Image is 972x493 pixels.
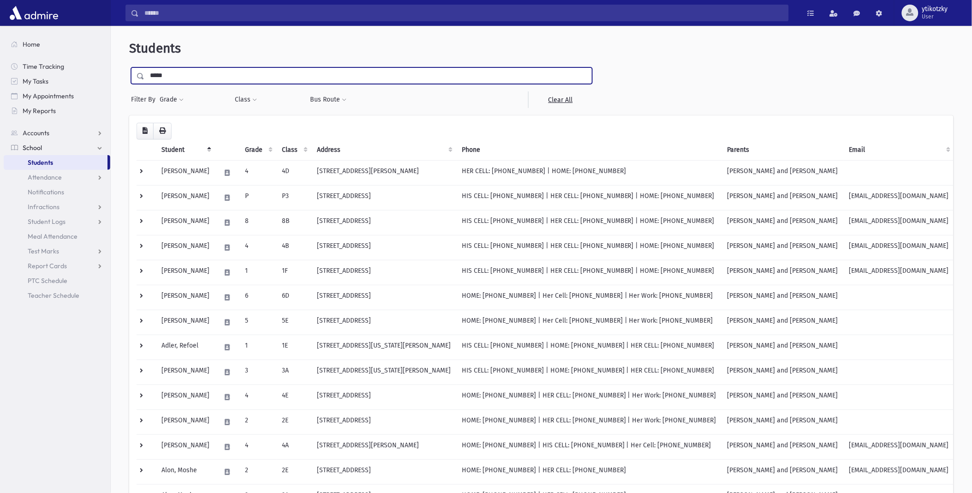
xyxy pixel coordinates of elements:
[28,203,60,211] span: Infractions
[311,409,456,434] td: [STREET_ADDRESS]
[156,409,215,434] td: [PERSON_NAME]
[844,260,954,285] td: [EMAIL_ADDRESS][DOMAIN_NAME]
[23,62,64,71] span: Time Tracking
[276,385,311,409] td: 4E
[276,235,311,260] td: 4B
[456,310,722,335] td: HOME: [PHONE_NUMBER] | Her Cell: [PHONE_NUMBER] | Her Work: [PHONE_NUMBER]
[276,310,311,335] td: 5E
[456,260,722,285] td: HIS CELL: [PHONE_NUMBER] | HER CELL: [PHONE_NUMBER] | HOME: [PHONE_NUMBER]
[276,139,311,161] th: Class: activate to sort column ascending
[456,210,722,235] td: HIS CELL: [PHONE_NUMBER] | HER CELL: [PHONE_NUMBER] | HOME: [PHONE_NUMBER]
[239,385,276,409] td: 4
[156,235,215,260] td: [PERSON_NAME]
[276,335,311,360] td: 1E
[28,262,67,270] span: Report Cards
[456,360,722,385] td: HIS CELL: [PHONE_NUMBER] | HOME: [PHONE_NUMBER] | HER CELL: [PHONE_NUMBER]
[311,459,456,484] td: [STREET_ADDRESS]
[456,434,722,459] td: HOME: [PHONE_NUMBER] | HIS CELL: [PHONE_NUMBER] | Her Cell: [PHONE_NUMBER]
[4,155,107,170] a: Students
[4,59,110,74] a: Time Tracking
[156,160,215,185] td: [PERSON_NAME]
[456,335,722,360] td: HIS CELL: [PHONE_NUMBER] | HOME: [PHONE_NUMBER] | HER CELL: [PHONE_NUMBER]
[23,40,40,48] span: Home
[156,210,215,235] td: [PERSON_NAME]
[239,335,276,360] td: 1
[4,244,110,259] a: Test Marks
[528,91,592,108] a: Clear All
[28,173,62,181] span: Attendance
[722,434,844,459] td: [PERSON_NAME] and [PERSON_NAME]
[310,91,347,108] button: Bus Route
[922,13,948,20] span: User
[239,310,276,335] td: 5
[311,360,456,385] td: [STREET_ADDRESS][US_STATE][PERSON_NAME]
[844,210,954,235] td: [EMAIL_ADDRESS][DOMAIN_NAME]
[311,310,456,335] td: [STREET_ADDRESS]
[239,285,276,310] td: 6
[239,235,276,260] td: 4
[239,139,276,161] th: Grade: activate to sort column ascending
[239,409,276,434] td: 2
[722,385,844,409] td: [PERSON_NAME] and [PERSON_NAME]
[239,360,276,385] td: 3
[156,285,215,310] td: [PERSON_NAME]
[156,360,215,385] td: [PERSON_NAME]
[456,285,722,310] td: HOME: [PHONE_NUMBER] | Her Cell: [PHONE_NUMBER] | Her Work: [PHONE_NUMBER]
[239,160,276,185] td: 4
[722,459,844,484] td: [PERSON_NAME] and [PERSON_NAME]
[23,77,48,85] span: My Tasks
[844,235,954,260] td: [EMAIL_ADDRESS][DOMAIN_NAME]
[844,185,954,210] td: [EMAIL_ADDRESS][DOMAIN_NAME]
[276,459,311,484] td: 2E
[4,103,110,118] a: My Reports
[722,360,844,385] td: [PERSON_NAME] and [PERSON_NAME]
[4,74,110,89] a: My Tasks
[4,199,110,214] a: Infractions
[844,434,954,459] td: [EMAIL_ADDRESS][DOMAIN_NAME]
[311,210,456,235] td: [STREET_ADDRESS]
[239,434,276,459] td: 4
[456,160,722,185] td: HER CELL: [PHONE_NUMBER] | HOME: [PHONE_NUMBER]
[239,185,276,210] td: P
[456,409,722,434] td: HOME: [PHONE_NUMBER] | HER CELL: [PHONE_NUMBER] | Her Work: [PHONE_NUMBER]
[156,385,215,409] td: [PERSON_NAME]
[137,123,154,139] button: CSV
[156,260,215,285] td: [PERSON_NAME]
[311,235,456,260] td: [STREET_ADDRESS]
[276,285,311,310] td: 6D
[4,259,110,273] a: Report Cards
[311,285,456,310] td: [STREET_ADDRESS]
[276,185,311,210] td: P3
[722,409,844,434] td: [PERSON_NAME] and [PERSON_NAME]
[4,37,110,52] a: Home
[456,139,722,161] th: Phone
[311,385,456,409] td: [STREET_ADDRESS]
[311,335,456,360] td: [STREET_ADDRESS][US_STATE][PERSON_NAME]
[276,160,311,185] td: 4D
[156,459,215,484] td: Alon, Moshe
[4,273,110,288] a: PTC Schedule
[276,409,311,434] td: 2E
[153,123,172,139] button: Print
[28,277,67,285] span: PTC Schedule
[28,188,64,196] span: Notifications
[722,210,844,235] td: [PERSON_NAME] and [PERSON_NAME]
[722,285,844,310] td: [PERSON_NAME] and [PERSON_NAME]
[28,232,78,240] span: Meal Attendance
[844,139,954,161] th: Email: activate to sort column ascending
[922,6,948,13] span: ytikotzky
[722,235,844,260] td: [PERSON_NAME] and [PERSON_NAME]
[129,41,181,56] span: Students
[159,91,184,108] button: Grade
[722,185,844,210] td: [PERSON_NAME] and [PERSON_NAME]
[156,310,215,335] td: [PERSON_NAME]
[722,260,844,285] td: [PERSON_NAME] and [PERSON_NAME]
[311,185,456,210] td: [STREET_ADDRESS]
[23,144,42,152] span: School
[23,92,74,100] span: My Appointments
[156,335,215,360] td: Adler, Refoel
[311,260,456,285] td: [STREET_ADDRESS]
[4,288,110,303] a: Teacher Schedule
[156,139,215,161] th: Student: activate to sort column descending
[4,170,110,185] a: Attendance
